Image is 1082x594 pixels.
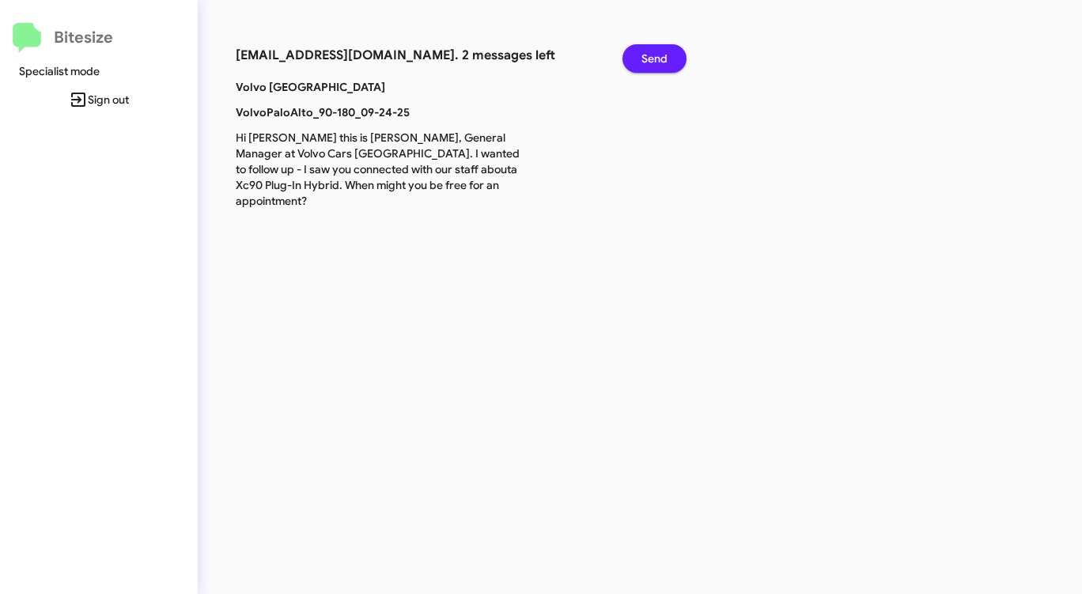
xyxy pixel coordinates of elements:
[224,130,533,209] p: Hi [PERSON_NAME] this is [PERSON_NAME], General Manager at Volvo Cars [GEOGRAPHIC_DATA]. I wanted...
[622,44,687,73] button: Send
[236,80,385,94] b: Volvo [GEOGRAPHIC_DATA]
[13,23,113,53] a: Bitesize
[641,44,668,73] span: Send
[13,85,185,114] span: Sign out
[236,105,410,119] b: VolvoPaloAlto_90-180_09-24-25
[236,44,599,66] h3: [EMAIL_ADDRESS][DOMAIN_NAME]. 2 messages left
